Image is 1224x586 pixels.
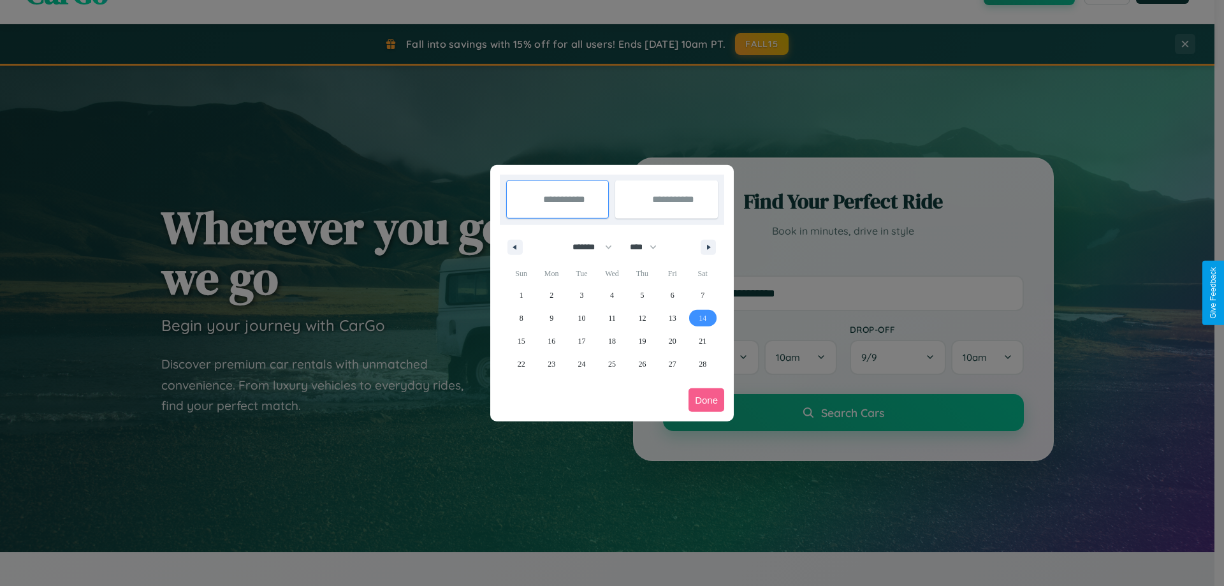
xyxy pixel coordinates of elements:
[597,284,627,307] button: 4
[578,353,586,376] span: 24
[506,263,536,284] span: Sun
[688,330,718,353] button: 21
[536,284,566,307] button: 2
[608,353,616,376] span: 25
[608,330,616,353] span: 18
[536,263,566,284] span: Mon
[548,353,555,376] span: 23
[567,330,597,353] button: 17
[669,307,676,330] span: 13
[518,330,525,353] span: 15
[536,330,566,353] button: 16
[536,353,566,376] button: 23
[536,307,566,330] button: 9
[520,307,523,330] span: 8
[506,307,536,330] button: 8
[578,330,586,353] span: 17
[627,353,657,376] button: 26
[578,307,586,330] span: 10
[671,284,674,307] span: 6
[688,307,718,330] button: 14
[567,307,597,330] button: 10
[699,353,706,376] span: 28
[506,353,536,376] button: 22
[688,353,718,376] button: 28
[627,263,657,284] span: Thu
[657,353,687,376] button: 27
[567,353,597,376] button: 24
[688,284,718,307] button: 7
[550,307,553,330] span: 9
[669,353,676,376] span: 27
[699,307,706,330] span: 14
[627,307,657,330] button: 12
[657,284,687,307] button: 6
[699,330,706,353] span: 21
[688,263,718,284] span: Sat
[608,307,616,330] span: 11
[638,307,646,330] span: 12
[640,284,644,307] span: 5
[627,330,657,353] button: 19
[597,263,627,284] span: Wed
[520,284,523,307] span: 1
[688,388,724,412] button: Done
[550,284,553,307] span: 2
[638,353,646,376] span: 26
[580,284,584,307] span: 3
[518,353,525,376] span: 22
[657,307,687,330] button: 13
[506,330,536,353] button: 15
[567,263,597,284] span: Tue
[657,330,687,353] button: 20
[701,284,704,307] span: 7
[567,284,597,307] button: 3
[657,263,687,284] span: Fri
[597,353,627,376] button: 25
[627,284,657,307] button: 5
[597,330,627,353] button: 18
[1209,267,1218,319] div: Give Feedback
[506,284,536,307] button: 1
[548,330,555,353] span: 16
[638,330,646,353] span: 19
[597,307,627,330] button: 11
[610,284,614,307] span: 4
[669,330,676,353] span: 20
